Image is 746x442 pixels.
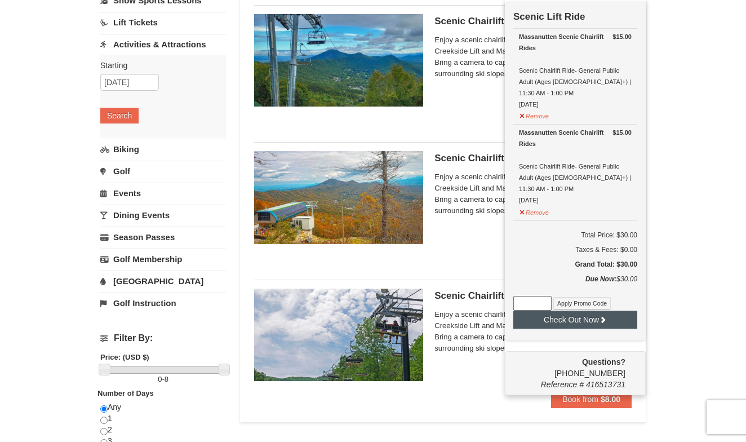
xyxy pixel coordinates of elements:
[100,34,226,55] a: Activities & Attractions
[434,171,632,216] span: Enjoy a scenic chairlift ride up Massanutten’s signature Creekside Lift and Massanutten's NEW Pea...
[519,127,632,206] div: Scenic Chairlift Ride- General Public Adult (Ages [DEMOGRAPHIC_DATA]+) | 11:30 AM - 1:00 PM [DATE]
[254,14,423,107] img: 24896431-1-a2e2611b.jpg
[100,139,226,160] a: Biking
[582,357,625,366] strong: Questions?
[434,34,632,79] span: Enjoy a scenic chairlift ride up Massanutten’s signature Creekside Lift and Massanutten's NEW Pea...
[513,259,637,270] h5: Grand Total: $30.00
[100,271,226,291] a: [GEOGRAPHIC_DATA]
[100,108,139,123] button: Search
[551,390,632,408] button: Book from $8.00
[513,311,637,329] button: Check Out Now
[100,183,226,204] a: Events
[97,389,154,397] strong: Number of Days
[254,289,423,381] img: 24896431-9-664d1467.jpg
[513,244,637,255] div: Taxes & Fees: $0.00
[434,16,632,27] h5: Scenic Chairlift Ride | 10:00 AM - 11:30 AM
[585,275,616,283] strong: Due Now:
[434,153,632,164] h5: Scenic Chairlift Ride | 11:30 AM - 1:00 PM
[254,151,423,244] img: 24896431-13-a88f1aaf.jpg
[434,290,632,302] h5: Scenic Chairlift Ride | 1:00 PM - 2:30 PM
[513,273,637,296] div: $30.00
[541,380,584,389] span: Reference #
[519,31,632,54] div: Massanutten Scenic Chairlift Rides
[601,395,620,404] strong: $8.00
[100,227,226,247] a: Season Passes
[158,375,162,383] span: 0
[612,31,632,42] strong: $15.00
[519,31,632,110] div: Scenic Chairlift Ride- General Public Adult (Ages [DEMOGRAPHIC_DATA]+) | 11:30 AM - 1:00 PM [DATE]
[513,229,637,241] h6: Total Price: $30.00
[434,309,632,354] span: Enjoy a scenic chairlift ride up Massanutten’s signature Creekside Lift and Massanutten's NEW Pea...
[612,127,632,138] strong: $15.00
[100,161,226,182] a: Golf
[513,11,585,22] strong: Scenic Lift Ride
[100,249,226,269] a: Golf Membership
[100,205,226,226] a: Dining Events
[100,353,149,361] strong: Price: (USD $)
[586,380,625,389] span: 416513731
[100,60,217,71] label: Starting
[100,293,226,313] a: Golf Instruction
[519,204,549,218] button: Remove
[100,374,226,385] label: -
[553,297,611,310] button: Apply Promo Code
[100,12,226,33] a: Lift Tickets
[165,375,168,383] span: 8
[100,333,226,343] h4: Filter By:
[562,395,598,404] span: Book from
[519,108,549,122] button: Remove
[513,356,625,378] span: [PHONE_NUMBER]
[519,127,632,149] div: Massanutten Scenic Chairlift Rides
